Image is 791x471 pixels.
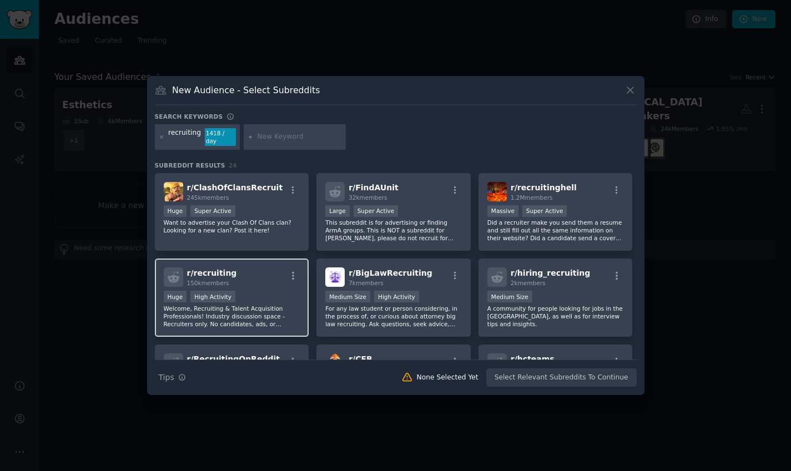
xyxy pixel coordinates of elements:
span: r/ hiring_recruiting [511,269,590,277]
span: 245k members [187,194,229,201]
h3: Search keywords [155,113,223,120]
span: 7k members [349,280,384,286]
div: recruiting [168,128,201,146]
div: Medium Size [325,291,370,302]
span: r/ FindAUnit [349,183,399,192]
button: Tips [155,368,190,387]
span: r/ recruiting [187,269,237,277]
div: High Activity [190,291,235,302]
span: r/ recruitinghell [511,183,577,192]
span: 150k members [187,280,229,286]
span: r/ RecruitingOnReddit [187,354,280,363]
p: Did a recruiter make you send them a resume and still fill out all the same information on their ... [487,219,624,242]
span: 32k members [349,194,387,201]
span: Subreddit Results [155,161,225,169]
p: Want to advertise your Clash Of Clans clan? Looking for a new clan? Post it here! [164,219,300,234]
span: r/ hcteams [511,354,555,363]
div: Massive [487,205,518,217]
span: Tips [159,372,174,383]
div: Large [325,205,350,217]
div: Huge [164,291,187,302]
p: For any law student or person considering, in the process of, or curious about attorney big law r... [325,305,462,328]
img: recruitinghell [487,182,507,201]
p: Welcome, Recruiting & Talent Acquisition Professionals! Industry discussion space - Recruiters on... [164,305,300,328]
div: 1418 / day [205,128,236,146]
span: r/ BigLawRecruiting [349,269,432,277]
div: Huge [164,205,187,217]
img: CFB [325,353,345,373]
img: BigLawRecruiting [325,267,345,287]
p: This subreddit is for advertising or finding ArmA groups. This is NOT a subreddit for [PERSON_NAM... [325,219,462,242]
div: None Selected Yet [417,373,478,383]
img: ClashOfClansRecruit [164,182,183,201]
span: 1.2M members [511,194,553,201]
p: A community for people looking for jobs in the [GEOGRAPHIC_DATA], as well as for interview tips a... [487,305,624,328]
div: Medium Size [487,291,532,302]
span: r/ CFB [349,354,372,363]
span: r/ ClashOfClansRecruit [187,183,283,192]
span: 24 [229,162,237,169]
div: High Activity [374,291,419,302]
span: 2k members [511,280,546,286]
div: Super Active [354,205,399,217]
h3: New Audience - Select Subreddits [172,84,320,96]
input: New Keyword [258,132,342,142]
div: Super Active [522,205,567,217]
div: Super Active [190,205,235,217]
